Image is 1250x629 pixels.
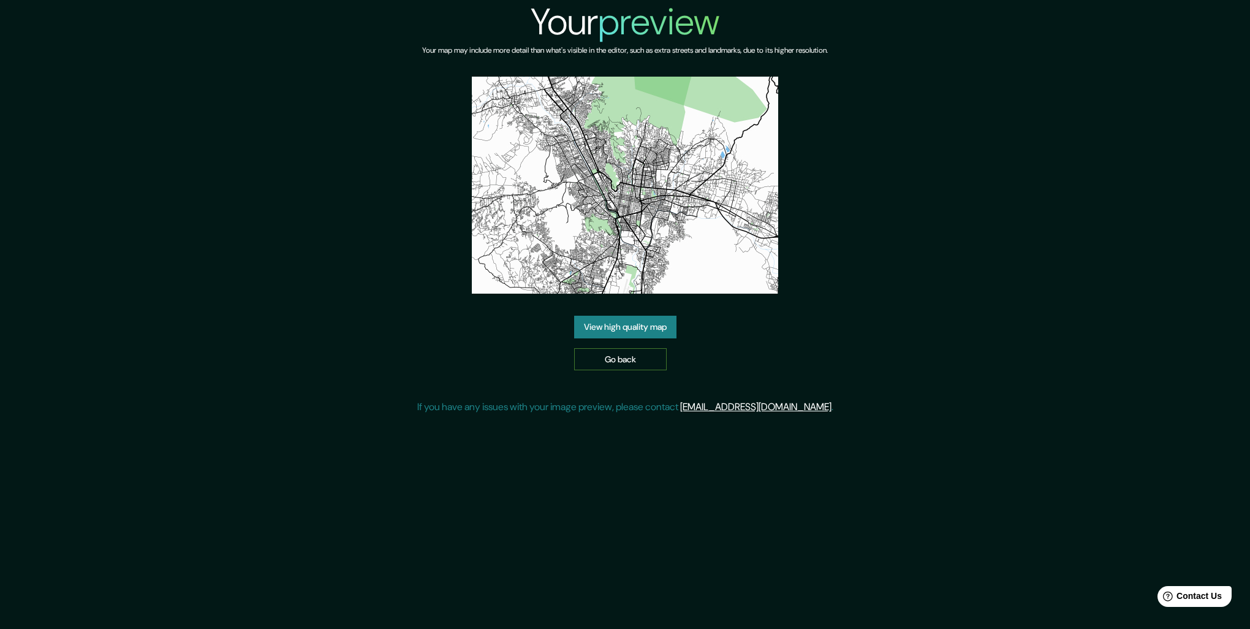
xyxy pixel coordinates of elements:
iframe: Help widget launcher [1141,581,1237,616]
a: [EMAIL_ADDRESS][DOMAIN_NAME] [680,400,831,413]
a: View high quality map [574,316,676,338]
img: created-map-preview [472,77,778,294]
p: If you have any issues with your image preview, please contact . [417,400,833,414]
h6: Your map may include more detail than what's visible in the editor, such as extra streets and lan... [422,44,828,57]
a: Go back [574,348,667,371]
